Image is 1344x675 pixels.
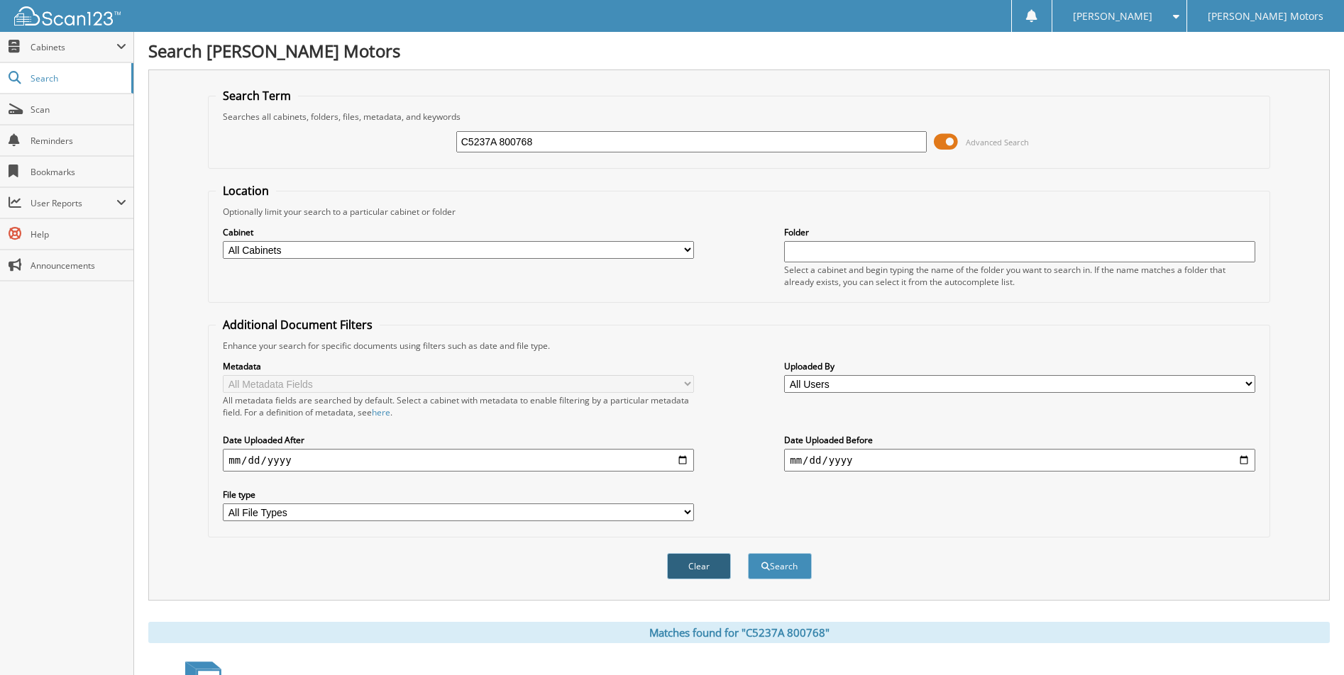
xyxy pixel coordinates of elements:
label: Uploaded By [784,360,1255,372]
span: [PERSON_NAME] Motors [1208,12,1323,21]
span: Announcements [31,260,126,272]
span: User Reports [31,197,116,209]
div: Matches found for "C5237A 800768" [148,622,1330,643]
legend: Search Term [216,88,298,104]
div: Searches all cabinets, folders, files, metadata, and keywords [216,111,1262,123]
span: Reminders [31,135,126,147]
label: File type [223,489,694,501]
label: Folder [784,226,1255,238]
span: Search [31,72,124,84]
input: end [784,449,1255,472]
span: Bookmarks [31,166,126,178]
label: Date Uploaded Before [784,434,1255,446]
span: Advanced Search [966,137,1029,147]
h1: Search [PERSON_NAME] Motors [148,39,1330,62]
span: Cabinets [31,41,116,53]
a: here [372,406,390,418]
button: Search [748,553,812,579]
span: Help [31,228,126,240]
div: Select a cabinet and begin typing the name of the folder you want to search in. If the name match... [784,264,1255,288]
div: All metadata fields are searched by default. Select a cabinet with metadata to enable filtering b... [223,394,694,418]
img: scan123-logo-white.svg [14,6,121,26]
span: [PERSON_NAME] [1073,12,1152,21]
label: Date Uploaded After [223,434,694,446]
button: Clear [667,553,731,579]
label: Cabinet [223,226,694,238]
label: Metadata [223,360,694,372]
legend: Location [216,183,276,199]
div: Optionally limit your search to a particular cabinet or folder [216,206,1262,218]
div: Enhance your search for specific documents using filters such as date and file type. [216,340,1262,352]
legend: Additional Document Filters [216,317,380,333]
input: start [223,449,694,472]
iframe: Chat Widget [1273,607,1344,675]
span: Scan [31,104,126,116]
